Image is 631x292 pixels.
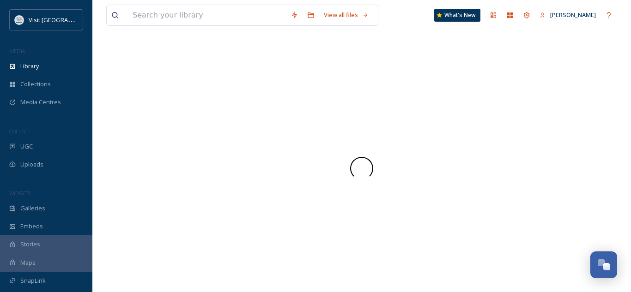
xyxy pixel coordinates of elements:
span: Library [20,62,39,71]
span: WIDGETS [9,190,30,197]
a: What's New [434,9,480,22]
span: Stories [20,240,40,249]
span: Uploads [20,160,43,169]
button: Open Chat [590,251,617,278]
input: Search your library [128,5,286,25]
span: MEDIA [9,48,25,54]
span: UGC [20,142,33,151]
span: Galleries [20,204,45,213]
img: QCCVB_VISIT_vert_logo_4c_tagline_122019.svg [15,15,24,24]
span: Embeds [20,222,43,231]
a: [PERSON_NAME] [535,6,601,24]
span: [PERSON_NAME] [550,11,596,19]
span: COLLECT [9,128,29,135]
a: View all files [319,6,373,24]
span: Maps [20,258,36,267]
span: Media Centres [20,98,61,107]
span: SnapLink [20,276,46,285]
span: Visit [GEOGRAPHIC_DATA] [29,15,100,24]
span: Collections [20,80,51,89]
